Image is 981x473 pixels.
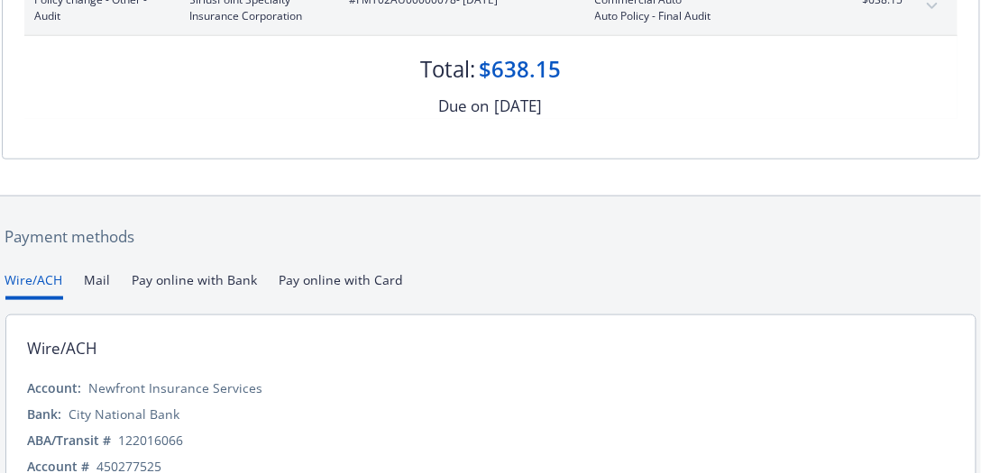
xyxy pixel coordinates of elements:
[119,431,184,450] div: 122016066
[5,270,63,300] button: Wire/ACH
[69,405,180,423] div: City National Bank
[85,270,111,300] button: Mail
[595,8,807,24] span: Auto Policy - Final Audit
[439,95,490,118] div: Due on
[479,54,561,85] div: $638.15
[28,378,82,397] div: Account:
[133,270,258,300] button: Pay online with Bank
[89,378,263,397] div: Newfront Insurance Services
[28,431,112,450] div: ABA/Transit #
[28,405,62,423] div: Bank:
[5,225,976,249] div: Payment methods
[420,54,475,85] div: Total:
[28,337,98,360] div: Wire/ACH
[280,270,404,300] button: Pay online with Card
[495,95,543,118] div: [DATE]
